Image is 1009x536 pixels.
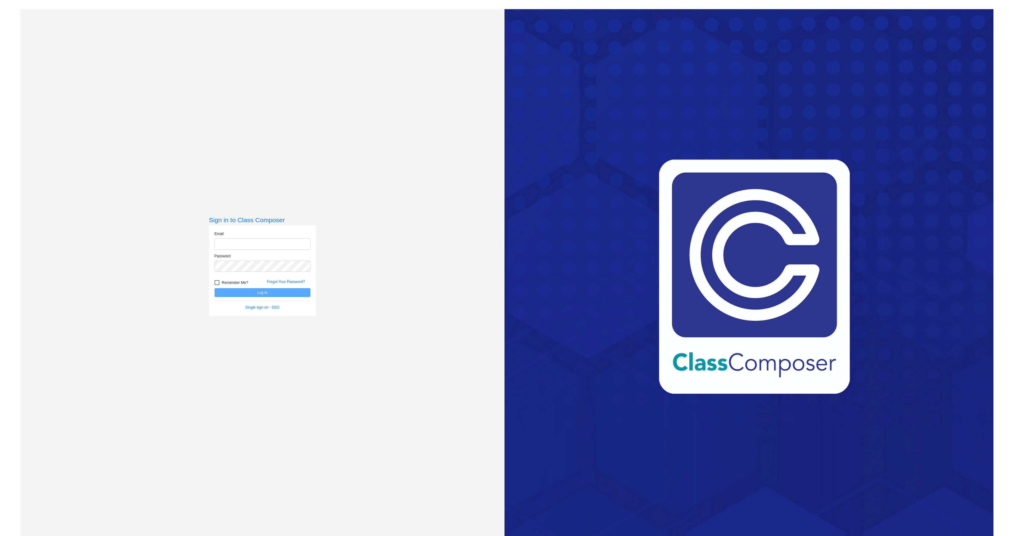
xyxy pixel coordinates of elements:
[209,216,316,224] h3: Sign in to Class Composer
[215,253,231,259] label: Password
[222,279,248,286] span: Remember Me?
[245,305,279,310] a: Single sign on - SSO
[215,231,224,237] label: Email
[215,288,310,297] button: Log In
[267,280,305,284] a: Forgot Your Password?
